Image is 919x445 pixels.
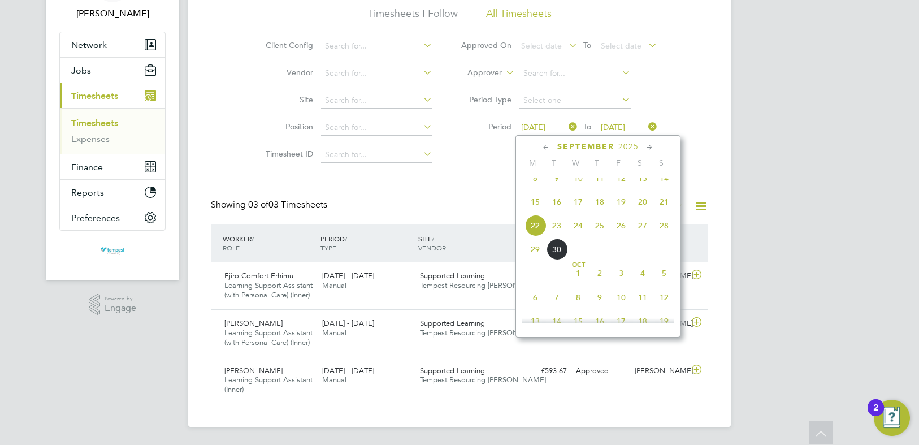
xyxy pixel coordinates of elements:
[262,40,313,50] label: Client Config
[589,262,610,284] span: 2
[524,191,546,213] span: 15
[632,310,653,332] span: 18
[262,149,313,159] label: Timesheet ID
[610,287,632,308] span: 10
[105,294,136,304] span: Powered by
[248,199,327,210] span: 03 Timesheets
[262,67,313,77] label: Vendor
[420,271,485,280] span: Supported Learning
[567,191,589,213] span: 17
[653,167,675,189] span: 14
[71,40,107,50] span: Network
[322,375,346,384] span: Manual
[420,366,485,375] span: Supported Learning
[224,366,283,375] span: [PERSON_NAME]
[608,158,629,168] span: F
[461,40,511,50] label: Approved On
[601,122,625,132] span: [DATE]
[567,262,589,284] span: 1
[321,93,432,109] input: Search for...
[60,205,165,230] button: Preferences
[567,262,589,268] span: Oct
[632,167,653,189] span: 13
[524,167,546,189] span: 8
[60,154,165,179] button: Finance
[519,66,631,81] input: Search for...
[322,366,374,375] span: [DATE] - [DATE]
[223,243,240,252] span: ROLE
[224,280,313,300] span: Learning Support Assistant (with Personal Care) (Inner)
[586,158,608,168] span: T
[59,7,166,20] span: Imre Gyori
[71,187,104,198] span: Reports
[546,239,567,260] span: 30
[632,262,653,284] span: 4
[60,32,165,57] button: Network
[522,158,543,168] span: M
[420,280,553,290] span: Tempest Resourcing [PERSON_NAME]…
[546,287,567,308] span: 7
[321,120,432,136] input: Search for...
[580,38,595,53] span: To
[524,310,546,332] span: 13
[874,400,910,436] button: Open Resource Center, 2 new notifications
[524,215,546,236] span: 22
[610,310,632,332] span: 17
[543,158,565,168] span: T
[557,142,614,152] span: September
[461,122,511,132] label: Period
[546,215,567,236] span: 23
[322,318,374,328] span: [DATE] - [DATE]
[521,122,545,132] span: [DATE]
[71,118,118,128] a: Timesheets
[630,362,689,381] div: [PERSON_NAME]
[321,38,432,54] input: Search for...
[651,158,672,168] span: S
[524,287,546,308] span: 6
[224,375,313,394] span: Learning Support Assistant (Inner)
[589,310,610,332] span: 16
[653,215,675,236] span: 28
[873,408,878,422] div: 2
[580,119,595,134] span: To
[610,215,632,236] span: 26
[224,328,313,347] span: Learning Support Assistant (with Personal Care) (Inner)
[513,267,571,286] div: £915.25
[322,328,346,338] span: Manual
[567,287,589,308] span: 8
[629,158,651,168] span: S
[71,90,118,101] span: Timesheets
[432,234,434,243] span: /
[99,242,125,260] img: tempestresourcing-logo-retina.png
[60,108,165,154] div: Timesheets
[567,310,589,332] span: 15
[418,243,446,252] span: VENDOR
[322,280,346,290] span: Manual
[653,287,675,308] span: 12
[322,271,374,280] span: [DATE] - [DATE]
[519,93,631,109] input: Select one
[546,167,567,189] span: 9
[589,287,610,308] span: 9
[653,191,675,213] span: 21
[262,122,313,132] label: Position
[524,239,546,260] span: 29
[224,318,283,328] span: [PERSON_NAME]
[486,7,552,27] li: All Timesheets
[632,287,653,308] span: 11
[420,318,485,328] span: Supported Learning
[71,213,120,223] span: Preferences
[71,162,103,172] span: Finance
[653,262,675,284] span: 5
[252,234,254,243] span: /
[220,228,318,258] div: WORKER
[420,375,553,384] span: Tempest Resourcing [PERSON_NAME]…
[60,58,165,83] button: Jobs
[318,228,415,258] div: PERIOD
[415,228,513,258] div: SITE
[618,142,639,152] span: 2025
[610,191,632,213] span: 19
[248,199,268,210] span: 03 of
[71,133,110,144] a: Expenses
[589,191,610,213] span: 18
